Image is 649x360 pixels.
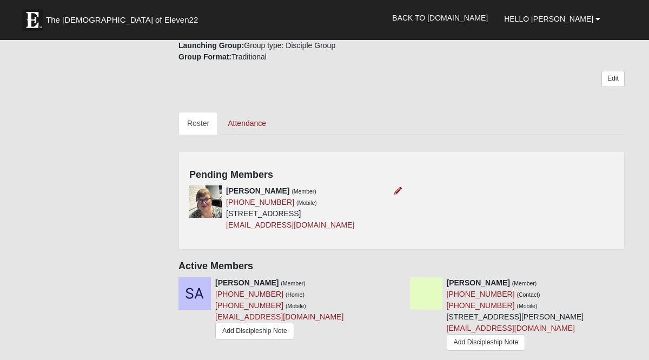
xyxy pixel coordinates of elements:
strong: Launching Group: [178,41,244,50]
a: [PHONE_NUMBER] [447,301,515,310]
a: [PHONE_NUMBER] [447,290,515,298]
a: [EMAIL_ADDRESS][DOMAIN_NAME] [447,324,575,332]
small: (Member) [292,188,316,195]
a: Edit [601,71,625,86]
small: (Home) [286,291,304,298]
a: [PHONE_NUMBER] [215,290,283,298]
h4: Active Members [178,261,625,272]
small: (Mobile) [516,303,537,309]
a: [PHONE_NUMBER] [226,198,294,206]
strong: [PERSON_NAME] [226,186,289,195]
span: Hello [PERSON_NAME] [504,15,593,23]
h4: Pending Members [189,169,614,181]
span: The [DEMOGRAPHIC_DATA] of Eleven22 [46,15,198,25]
a: Hello [PERSON_NAME] [496,5,608,32]
small: (Contact) [516,291,540,298]
strong: [PERSON_NAME] [215,278,279,287]
div: [STREET_ADDRESS][PERSON_NAME] [447,277,584,354]
small: (Member) [512,280,537,286]
img: Eleven22 logo [22,9,43,31]
small: (Mobile) [286,303,306,309]
a: Roster [178,112,218,135]
a: [EMAIL_ADDRESS][DOMAIN_NAME] [226,221,354,229]
strong: Group Format: [178,52,231,61]
strong: [PERSON_NAME] [447,278,510,287]
a: Back to [DOMAIN_NAME] [384,4,496,31]
small: (Member) [281,280,306,286]
small: (Mobile) [296,199,317,206]
a: Add Discipleship Note [215,323,294,339]
a: The [DEMOGRAPHIC_DATA] of Eleven22 [16,4,233,31]
a: Add Discipleship Note [447,334,526,351]
div: [STREET_ADDRESS] [226,185,354,231]
a: Attendance [219,112,275,135]
a: [EMAIL_ADDRESS][DOMAIN_NAME] [215,312,343,321]
a: [PHONE_NUMBER] [215,301,283,310]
